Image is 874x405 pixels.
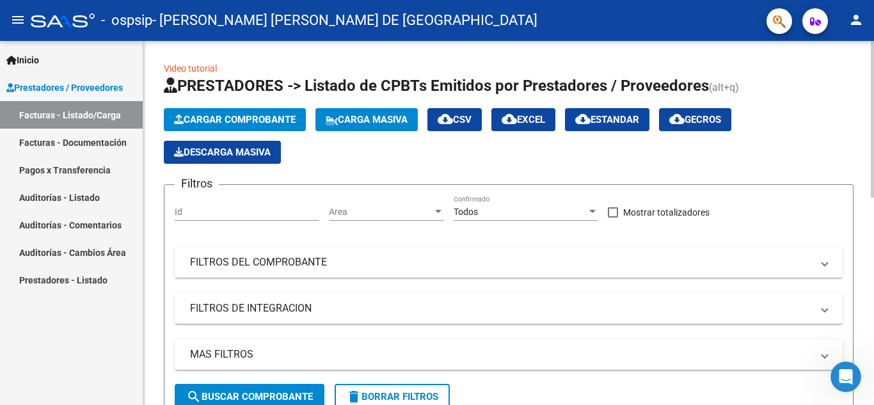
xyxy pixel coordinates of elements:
[329,207,433,218] span: Area
[186,391,313,402] span: Buscar Comprobante
[174,147,271,158] span: Descarga Masiva
[175,247,843,278] mat-expansion-panel-header: FILTROS DEL COMPROBANTE
[346,389,362,404] mat-icon: delete
[190,301,812,315] mat-panel-title: FILTROS DE INTEGRACION
[565,108,649,131] button: Estandar
[190,255,812,269] mat-panel-title: FILTROS DEL COMPROBANTE
[6,81,123,95] span: Prestadores / Proveedores
[438,111,453,127] mat-icon: cloud_download
[502,111,517,127] mat-icon: cloud_download
[174,114,296,125] span: Cargar Comprobante
[709,81,739,93] span: (alt+q)
[491,108,555,131] button: EXCEL
[659,108,731,131] button: Gecros
[175,339,843,370] mat-expansion-panel-header: MAS FILTROS
[575,114,639,125] span: Estandar
[152,6,537,35] span: - [PERSON_NAME] [PERSON_NAME] DE [GEOGRAPHIC_DATA]
[502,114,545,125] span: EXCEL
[438,114,472,125] span: CSV
[623,205,710,220] span: Mostrar totalizadores
[848,12,864,28] mat-icon: person
[315,108,418,131] button: Carga Masiva
[164,77,709,95] span: PRESTADORES -> Listado de CPBTs Emitidos por Prestadores / Proveedores
[575,111,591,127] mat-icon: cloud_download
[175,175,219,193] h3: Filtros
[830,361,861,392] iframe: Intercom live chat
[346,391,438,402] span: Borrar Filtros
[175,293,843,324] mat-expansion-panel-header: FILTROS DE INTEGRACION
[454,207,478,217] span: Todos
[101,6,152,35] span: - ospsip
[6,53,39,67] span: Inicio
[164,141,281,164] app-download-masive: Descarga masiva de comprobantes (adjuntos)
[190,347,812,361] mat-panel-title: MAS FILTROS
[164,63,217,74] a: Video tutorial
[669,114,721,125] span: Gecros
[10,12,26,28] mat-icon: menu
[427,108,482,131] button: CSV
[669,111,685,127] mat-icon: cloud_download
[186,389,202,404] mat-icon: search
[164,141,281,164] button: Descarga Masiva
[164,108,306,131] button: Cargar Comprobante
[326,114,408,125] span: Carga Masiva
